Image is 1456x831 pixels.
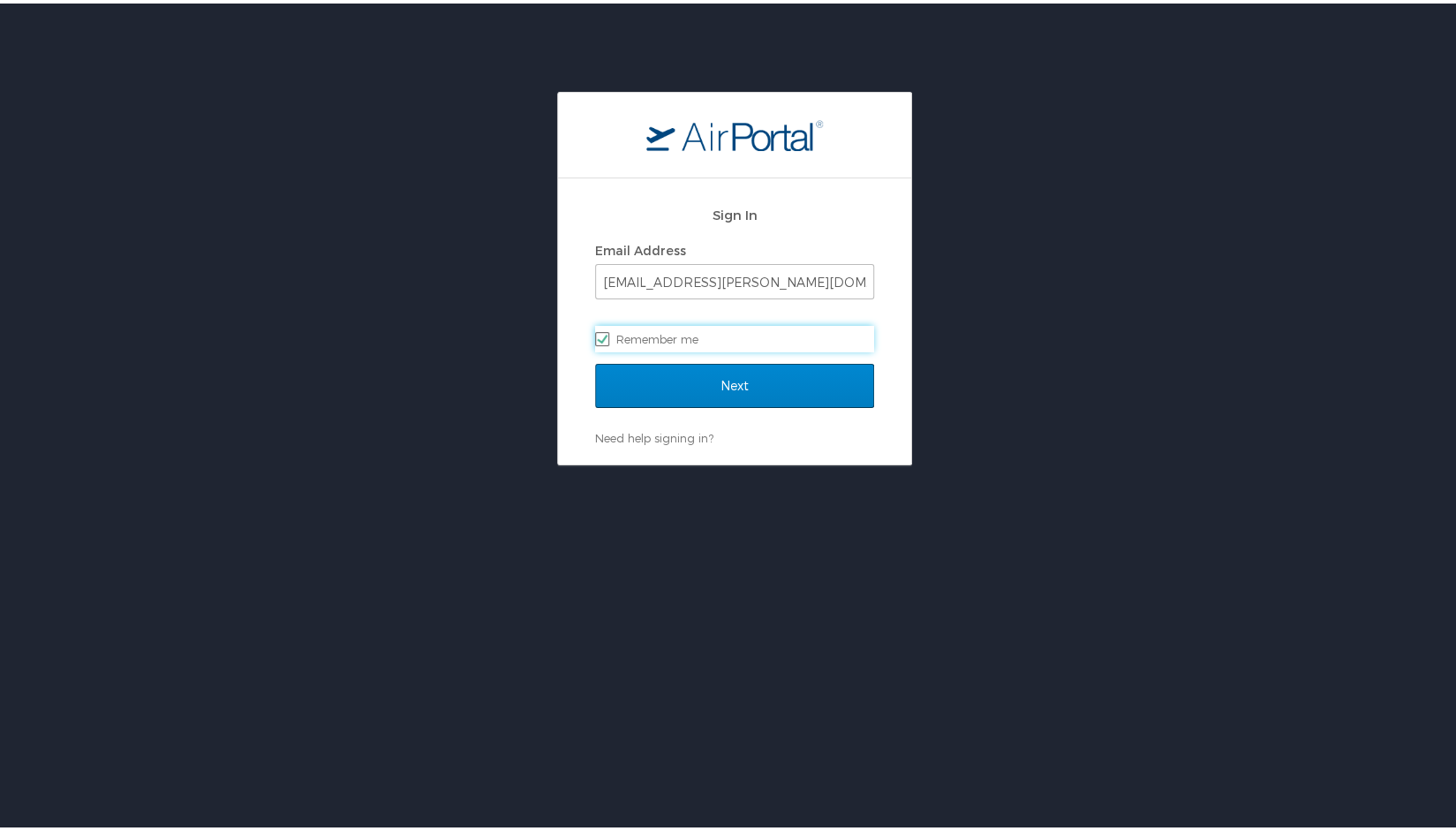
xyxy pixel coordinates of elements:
[646,116,823,147] img: logo
[595,239,686,254] label: Email Address
[595,360,874,404] input: Next
[595,322,874,349] label: Remember me
[595,201,874,222] h2: Sign In
[595,427,713,442] a: Need help signing in?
